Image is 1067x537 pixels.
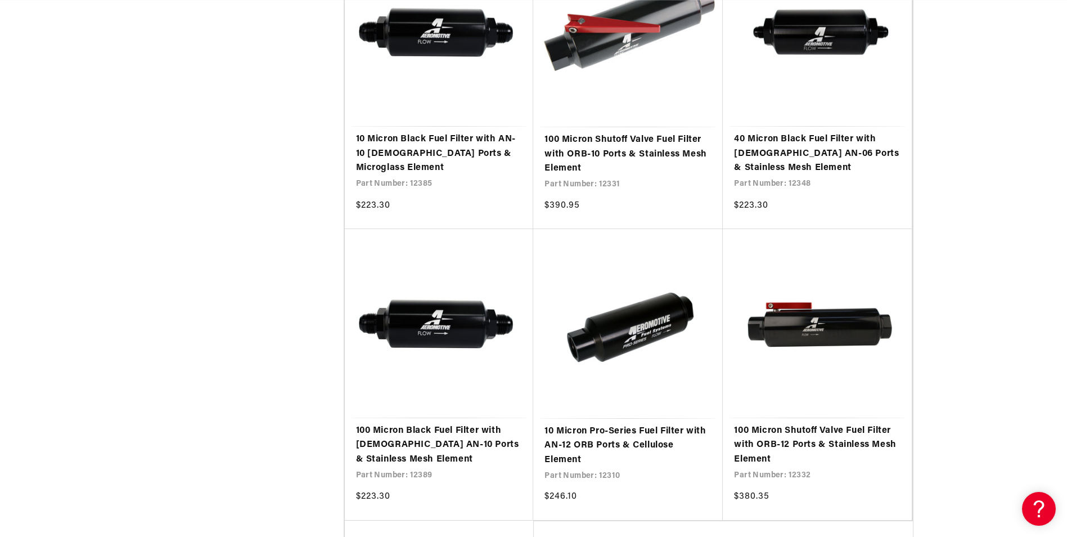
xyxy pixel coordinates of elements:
a: 100 Micron Shutoff Valve Fuel Filter with ORB-10 Ports & Stainless Mesh Element [544,133,712,176]
a: 40 Micron Black Fuel Filter with [DEMOGRAPHIC_DATA] AN-06 Ports & Stainless Mesh Element [734,132,901,176]
a: 100 Micron Shutoff Valve Fuel Filter with ORB-12 Ports & Stainless Mesh Element [734,424,901,467]
a: 100 Micron Black Fuel Filter with [DEMOGRAPHIC_DATA] AN-10 Ports & Stainless Mesh Element [356,424,523,467]
a: 10 Micron Pro-Series Fuel Filter with AN-12 ORB Ports & Cellulose Element [544,424,712,468]
a: 10 Micron Black Fuel Filter with AN-10 [DEMOGRAPHIC_DATA] Ports & Microglass Element [356,132,523,176]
